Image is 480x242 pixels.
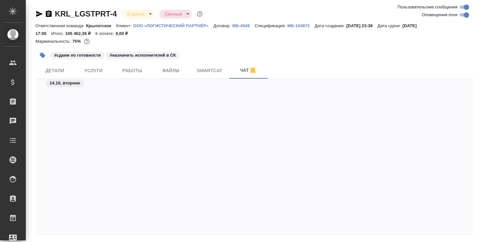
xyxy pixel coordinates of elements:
[51,31,65,36] p: Итого:
[422,12,457,18] span: Оповещения-логи
[83,37,91,46] button: 21720.94 RUB;
[287,23,315,28] a: МБ-104972
[105,52,180,58] span: назначить исполнителей в СК
[377,23,402,28] p: Дата сдачи:
[249,67,257,74] svg: Отписаться
[39,67,70,75] span: Детали
[232,23,255,28] a: МБ-4545
[35,10,43,18] button: Скопировать ссылку для ЯМессенджера
[155,67,186,75] span: Файлы
[45,10,53,18] button: Скопировать ссылку
[346,23,378,28] p: [DATE] 23:38
[110,52,176,59] p: #назначить исполнителей в СК
[78,67,109,75] span: Услуги
[72,39,82,44] p: 75%
[233,66,264,74] span: Чат
[214,23,233,28] p: Договор:
[50,52,105,58] span: сдаем по готовности
[35,39,72,44] p: Маржинальность:
[159,10,192,18] div: В работе
[117,67,148,75] span: Работы
[315,23,346,28] p: Дата создания:
[194,67,225,75] span: Smartcat
[115,31,133,36] p: 0,00 ₽
[50,80,80,86] p: 14.10, вторник
[35,48,50,62] button: Добавить тэг
[195,10,204,18] button: Доп статусы указывают на важность/срочность заказа
[125,11,146,17] button: В работе
[54,52,101,59] p: #сдаем по готовности
[86,23,116,28] p: Крылатское
[397,4,457,10] span: Пользовательские сообщения
[95,31,116,36] p: К оплате:
[65,31,95,36] p: 105 462,38 ₽
[55,9,117,18] a: KRL_LGSTPRT-4
[122,10,154,18] div: В работе
[116,23,133,28] p: Клиент:
[133,23,214,28] a: ООО «ЛОГИСТИЧЕСКИЙ ПАРТНЁР»
[255,23,287,28] p: Спецификация:
[163,11,184,17] button: Срочный
[35,23,86,28] p: Ответственная команда:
